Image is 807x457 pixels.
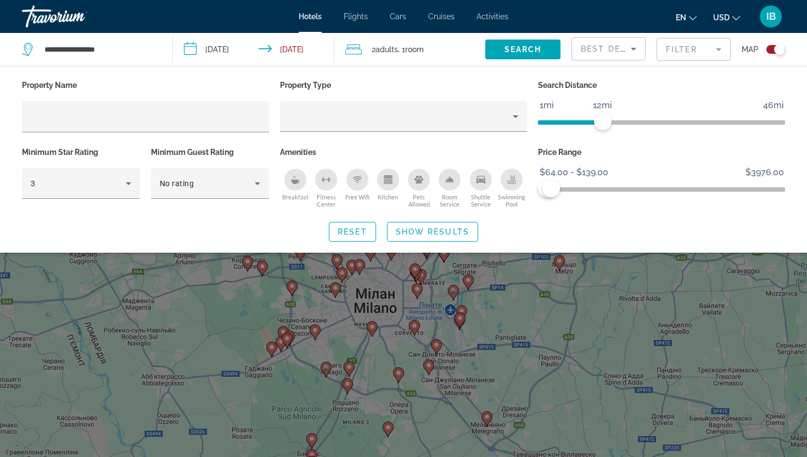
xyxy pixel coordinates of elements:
[466,168,496,208] button: Shuttle Service
[496,193,527,208] span: Swimming Pool
[434,193,465,208] span: Room Service
[311,168,341,208] button: Fitness Center
[538,144,785,160] p: Price Range
[713,9,740,25] button: Change currency
[22,77,269,93] p: Property Name
[403,193,434,208] span: Pets Allowed
[496,168,527,208] button: Swimming Pool
[338,227,367,236] span: Reset
[345,193,369,200] span: Free Wifi
[311,193,341,208] span: Fitness Center
[31,179,35,188] span: 3
[538,77,785,93] p: Search Distance
[744,164,786,181] span: $3976.00
[173,33,335,66] button: Check-in date: Oct 10, 2025 Check-out date: Oct 11, 2025
[299,12,322,21] a: Hotels
[485,40,561,59] button: Search
[22,2,132,31] a: Travorium
[758,44,785,54] button: Toggle map
[591,97,614,114] span: 12mi
[713,13,730,22] span: USD
[334,33,485,66] button: Travelers: 2 adults, 0 children
[16,77,791,211] div: Hotel Filters
[676,13,686,22] span: en
[538,187,785,190] ngx-slider: ngx-slider
[538,97,556,114] span: 1mi
[372,42,398,57] span: 2
[538,120,785,122] ngx-slider: ngx-slider
[398,42,424,57] span: , 1
[756,5,785,28] button: User Menu
[742,42,758,57] span: Map
[763,413,798,448] iframe: Кнопка для запуску вікна повідомлень
[160,179,194,188] span: No rating
[344,12,368,21] a: Flights
[378,193,398,200] span: Kitchen
[538,180,556,197] span: ngx-slider
[766,11,776,22] span: IB
[405,45,424,54] span: Room
[22,144,140,160] p: Minimum Star Rating
[282,193,309,200] span: Breakfast
[373,168,403,208] button: Kitchen
[403,168,434,208] button: Pets Allowed
[594,113,612,130] span: ngx-slider
[477,12,508,21] a: Activities
[538,164,610,181] span: $64.00 - $139.00
[676,9,697,25] button: Change language
[761,97,786,114] span: 46mi
[505,45,542,54] span: Search
[466,193,496,208] span: Shuttle Service
[329,222,376,242] button: Reset
[396,227,469,236] span: Show Results
[280,144,527,160] p: Amenities
[434,168,465,208] button: Room Service
[542,180,560,197] span: ngx-slider-max
[289,110,518,123] mat-select: Property type
[387,222,478,242] button: Show Results
[581,42,636,55] mat-select: Sort by
[280,168,311,208] button: Breakfast
[428,12,455,21] a: Cruises
[151,144,269,160] p: Minimum Guest Rating
[581,44,638,53] span: Best Deals
[657,37,731,62] button: Filter
[390,12,406,21] a: Cars
[280,77,527,93] p: Property Type
[342,168,373,208] button: Free Wifi
[376,45,398,54] span: Adults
